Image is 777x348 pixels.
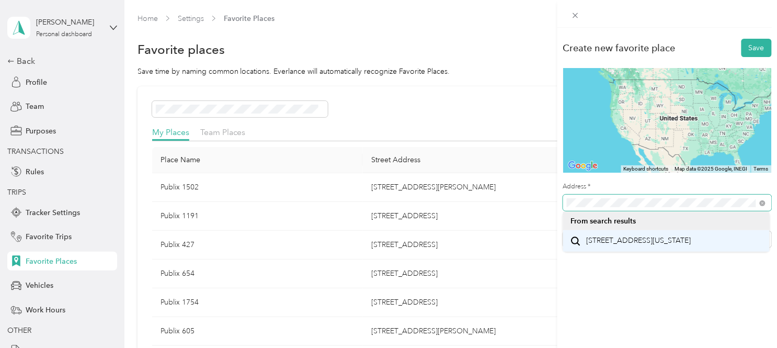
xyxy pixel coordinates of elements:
label: Address [563,182,772,192]
a: Terms (opens in new tab) [754,166,769,172]
a: Open this area in Google Maps (opens a new window) [566,159,600,173]
span: [STREET_ADDRESS][US_STATE] [587,236,691,245]
div: Create new favorite place [563,42,676,53]
img: Google [566,159,600,173]
button: Save [741,39,772,57]
iframe: Everlance-gr Chat Button Frame [718,289,777,348]
span: Map data ©2025 Google, INEGI [675,166,748,172]
span: From search results [570,217,636,226]
button: Keyboard shortcuts [624,165,669,173]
